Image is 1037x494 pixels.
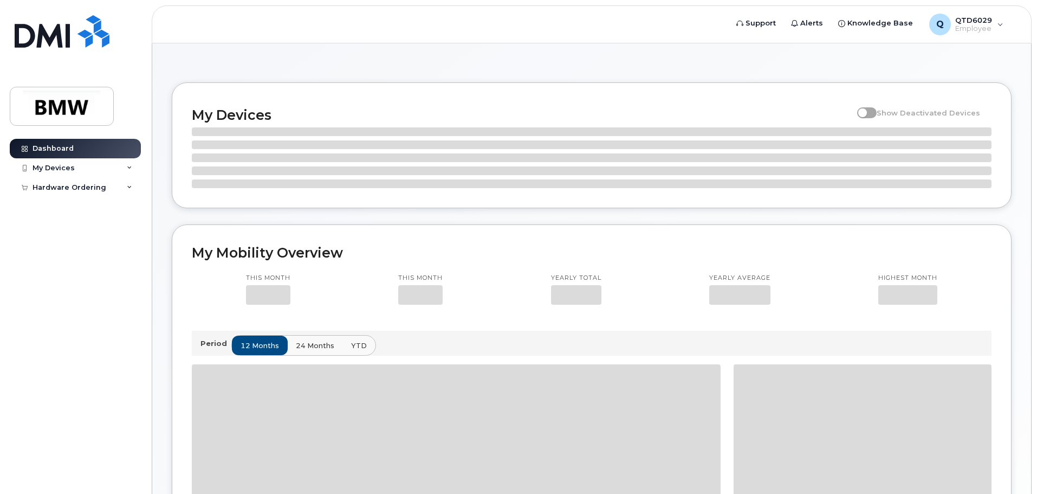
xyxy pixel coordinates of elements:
span: YTD [351,341,367,351]
h2: My Mobility Overview [192,245,991,261]
p: Highest month [878,274,937,283]
h2: My Devices [192,107,852,123]
p: Yearly average [709,274,770,283]
span: Show Deactivated Devices [877,108,980,117]
p: Period [200,338,231,349]
p: This month [398,274,443,283]
input: Show Deactivated Devices [857,102,866,111]
p: Yearly total [551,274,601,283]
span: 24 months [296,341,334,351]
p: This month [246,274,290,283]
